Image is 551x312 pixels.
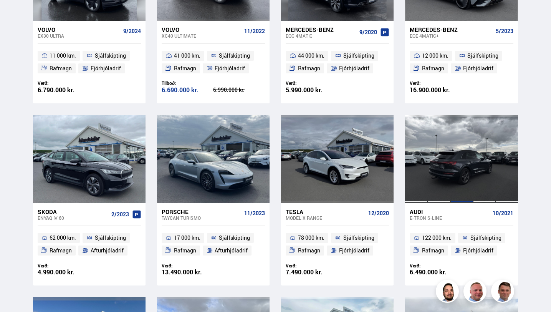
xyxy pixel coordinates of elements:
span: Fjórhjóladrif [339,246,369,255]
div: 4.990.000 kr. [38,269,89,275]
span: Afturhjóladrif [215,246,248,255]
span: 5/2023 [496,28,513,34]
div: Tilboð: [162,80,213,86]
div: Verð: [286,80,338,86]
img: FbJEzSuNWCJXmdc-.webp [492,281,515,304]
div: Verð: [162,263,213,269]
span: 9/2020 [359,29,377,35]
div: Verð: [38,80,89,86]
span: Fjórhjóladrif [215,64,245,73]
span: 11/2022 [244,28,265,34]
div: EX30 ULTRA [38,33,120,38]
div: Audi [410,208,489,215]
img: siFngHWaQ9KaOqBr.png [465,281,488,304]
span: 17 000 km. [174,233,200,242]
span: 62 000 km. [50,233,76,242]
div: Skoda [38,208,108,215]
div: EQE 4MATIC+ [410,33,492,38]
div: Porsche [162,208,241,215]
div: 16.900.000 kr. [410,87,462,93]
div: 6.690.000 kr. [162,87,213,93]
span: Rafmagn [174,246,196,255]
span: Rafmagn [50,246,72,255]
div: EQC 4MATIC [286,33,356,38]
a: Mercedes-Benz EQE 4MATIC+ 5/2023 12 000 km. Sjálfskipting Rafmagn Fjórhjóladrif Verð: 16.900.000 kr. [405,21,518,103]
button: Open LiveChat chat widget [6,3,29,26]
span: Rafmagn [50,64,72,73]
div: Verð: [410,263,462,269]
a: Tesla Model X RANGE 12/2020 78 000 km. Sjálfskipting Rafmagn Fjórhjóladrif Verð: 7.490.000 kr. [281,203,394,285]
a: Skoda Enyaq iV 60 2/2023 62 000 km. Sjálfskipting Rafmagn Afturhjóladrif Verð: 4.990.000 kr. [33,203,146,285]
div: Volvo [162,26,241,33]
img: nhp88E3Fdnt1Opn2.png [437,281,460,304]
span: Fjórhjóladrif [91,64,121,73]
div: Verð: [286,263,338,269]
div: Mercedes-Benz [286,26,356,33]
span: Sjálfskipting [343,233,374,242]
div: 7.490.000 kr. [286,269,338,275]
div: 6.490.000 kr. [410,269,462,275]
span: 12/2020 [368,210,389,216]
div: Model X RANGE [286,215,365,221]
span: Fjórhjóladrif [463,64,493,73]
span: 78 000 km. [298,233,324,242]
div: 6.990.000 kr. [213,87,265,93]
div: Mercedes-Benz [410,26,492,33]
span: Rafmagn [298,64,320,73]
span: 11/2023 [244,210,265,216]
span: Rafmagn [422,246,444,255]
span: Rafmagn [422,64,444,73]
span: Sjálfskipting [219,233,250,242]
a: Volvo XC40 ULTIMATE 11/2022 41 000 km. Sjálfskipting Rafmagn Fjórhjóladrif Tilboð: 6.690.000 kr. ... [157,21,270,103]
div: 5.990.000 kr. [286,87,338,93]
span: 12 000 km. [422,51,448,60]
span: 9/2024 [123,28,141,34]
div: Verð: [410,80,462,86]
a: Porsche Taycan TURISMO 11/2023 17 000 km. Sjálfskipting Rafmagn Afturhjóladrif Verð: 13.490.000 kr. [157,203,270,285]
span: Afturhjóladrif [91,246,124,255]
a: Audi e-tron S-LINE 10/2021 122 000 km. Sjálfskipting Rafmagn Fjórhjóladrif Verð: 6.490.000 kr. [405,203,518,285]
a: Mercedes-Benz EQC 4MATIC 9/2020 44 000 km. Sjálfskipting Rafmagn Fjórhjóladrif Verð: 5.990.000 kr. [281,21,394,103]
a: Volvo EX30 ULTRA 9/2024 11 000 km. Sjálfskipting Rafmagn Fjórhjóladrif Verð: 6.790.000 kr. [33,21,146,103]
span: 41 000 km. [174,51,200,60]
span: Fjórhjóladrif [463,246,493,255]
div: Enyaq iV 60 [38,215,108,221]
div: XC40 ULTIMATE [162,33,241,38]
div: 13.490.000 kr. [162,269,213,275]
div: 6.790.000 kr. [38,87,89,93]
span: 2/2023 [111,211,129,217]
span: 122 000 km. [422,233,452,242]
span: Fjórhjóladrif [339,64,369,73]
div: e-tron S-LINE [410,215,489,221]
div: Taycan TURISMO [162,215,241,221]
span: 10/2021 [493,210,513,216]
span: Sjálfskipting [219,51,250,60]
div: Volvo [38,26,120,33]
div: Verð: [38,263,89,269]
span: Sjálfskipting [95,51,126,60]
div: Tesla [286,208,365,215]
span: Rafmagn [174,64,196,73]
span: 44 000 km. [298,51,324,60]
span: Sjálfskipting [343,51,374,60]
span: 11 000 km. [50,51,76,60]
span: Sjálfskipting [467,51,498,60]
span: Rafmagn [298,246,320,255]
span: Sjálfskipting [470,233,501,242]
span: Sjálfskipting [95,233,126,242]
